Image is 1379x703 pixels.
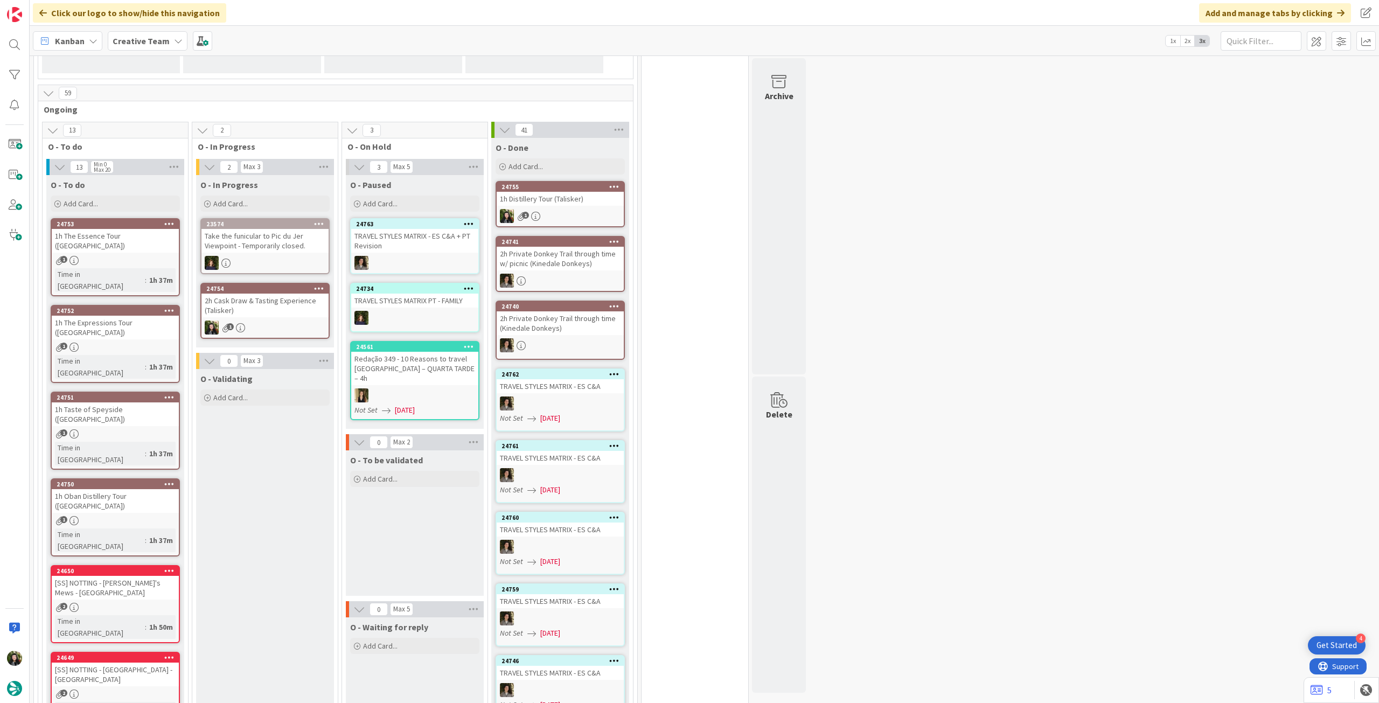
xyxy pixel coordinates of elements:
[500,540,514,554] img: MS
[393,607,410,612] div: Max 5
[500,628,523,638] i: Not Set
[497,584,624,608] div: 24759TRAVEL STYLES MATRIX - ES C&A
[497,656,624,680] div: 24746TRAVEL STYLES MATRIX - ES C&A
[370,436,388,449] span: 0
[52,653,179,663] div: 24649
[497,209,624,223] div: BC
[500,556,523,566] i: Not Set
[55,615,145,639] div: Time in [GEOGRAPHIC_DATA]
[497,540,624,554] div: MS
[497,182,624,206] div: 247551h Distillery Tour (Talisker)
[393,440,410,445] div: Max 2
[354,388,368,402] img: SP
[497,370,624,379] div: 24762
[52,393,179,402] div: 24751
[201,321,329,335] div: BC
[200,179,258,190] span: O - In Progress
[213,124,231,137] span: 2
[347,141,474,152] span: O - On Hold
[497,523,624,537] div: TRAVEL STYLES MATRIX - ES C&A
[497,468,624,482] div: MS
[1166,36,1180,46] span: 1x
[147,361,176,373] div: 1h 37m
[500,338,514,352] img: MS
[205,256,219,270] img: MC
[60,343,67,350] span: 1
[52,402,179,426] div: 1h Taste of Speyside ([GEOGRAPHIC_DATA])
[363,474,398,484] span: Add Card...
[60,690,67,697] span: 2
[145,621,147,633] span: :
[351,284,478,308] div: 24734TRAVEL STYLES MATRIX PT - FAMILY
[33,3,226,23] div: Click our logo to show/hide this navigation
[351,229,478,253] div: TRAVEL STYLES MATRIX - ES C&A + PT Revision
[1221,31,1301,51] input: Quick Filter...
[23,2,49,15] span: Support
[145,448,147,460] span: :
[351,311,478,325] div: MC
[94,162,107,167] div: Min 0
[356,220,478,228] div: 24763
[57,394,179,401] div: 24751
[1311,684,1332,697] a: 5
[52,479,179,489] div: 24750
[243,164,260,170] div: Max 3
[59,87,77,100] span: 59
[200,373,253,384] span: O - Validating
[57,220,179,228] div: 24753
[502,371,624,378] div: 24762
[55,528,145,552] div: Time in [GEOGRAPHIC_DATA]
[60,256,67,263] span: 1
[94,167,110,172] div: Max 20
[201,219,329,253] div: 23574Take the funicular to Pic du Jer Viewpoint - Temporarily closed.
[540,484,560,496] span: [DATE]
[243,358,260,364] div: Max 3
[1317,640,1357,651] div: Get Started
[57,567,179,575] div: 24650
[395,405,415,416] span: [DATE]
[350,179,391,190] span: O - Paused
[370,603,388,616] span: 0
[7,681,22,696] img: avatar
[370,161,388,173] span: 3
[52,316,179,339] div: 1h The Expressions Tour ([GEOGRAPHIC_DATA])
[363,199,398,208] span: Add Card...
[497,302,624,311] div: 24740
[48,141,175,152] span: O - To do
[502,657,624,665] div: 24746
[52,566,179,576] div: 24650
[52,306,179,316] div: 24752
[201,256,329,270] div: MC
[206,285,329,293] div: 24754
[500,413,523,423] i: Not Set
[52,219,179,253] div: 247531h The Essence Tour ([GEOGRAPHIC_DATA])
[63,124,81,137] span: 13
[356,285,478,293] div: 24734
[497,666,624,680] div: TRAVEL STYLES MATRIX - ES C&A
[354,311,368,325] img: MC
[500,683,514,697] img: MS
[766,408,792,421] div: Delete
[52,219,179,229] div: 24753
[7,651,22,666] img: BC
[354,256,368,270] img: MS
[500,468,514,482] img: MS
[52,393,179,426] div: 247511h Taste of Speyside ([GEOGRAPHIC_DATA])
[52,479,179,513] div: 247501h Oban Distillery Tour ([GEOGRAPHIC_DATA])
[497,441,624,451] div: 24761
[220,354,238,367] span: 0
[145,534,147,546] span: :
[497,441,624,465] div: 24761TRAVEL STYLES MATRIX - ES C&A
[52,229,179,253] div: 1h The Essence Tour ([GEOGRAPHIC_DATA])
[60,603,67,610] span: 2
[147,621,176,633] div: 1h 50m
[502,303,624,310] div: 24740
[145,361,147,373] span: :
[201,219,329,229] div: 23574
[55,442,145,465] div: Time in [GEOGRAPHIC_DATA]
[500,209,514,223] img: BC
[363,124,381,137] span: 3
[500,611,514,625] img: MS
[502,183,624,191] div: 24755
[206,220,329,228] div: 23574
